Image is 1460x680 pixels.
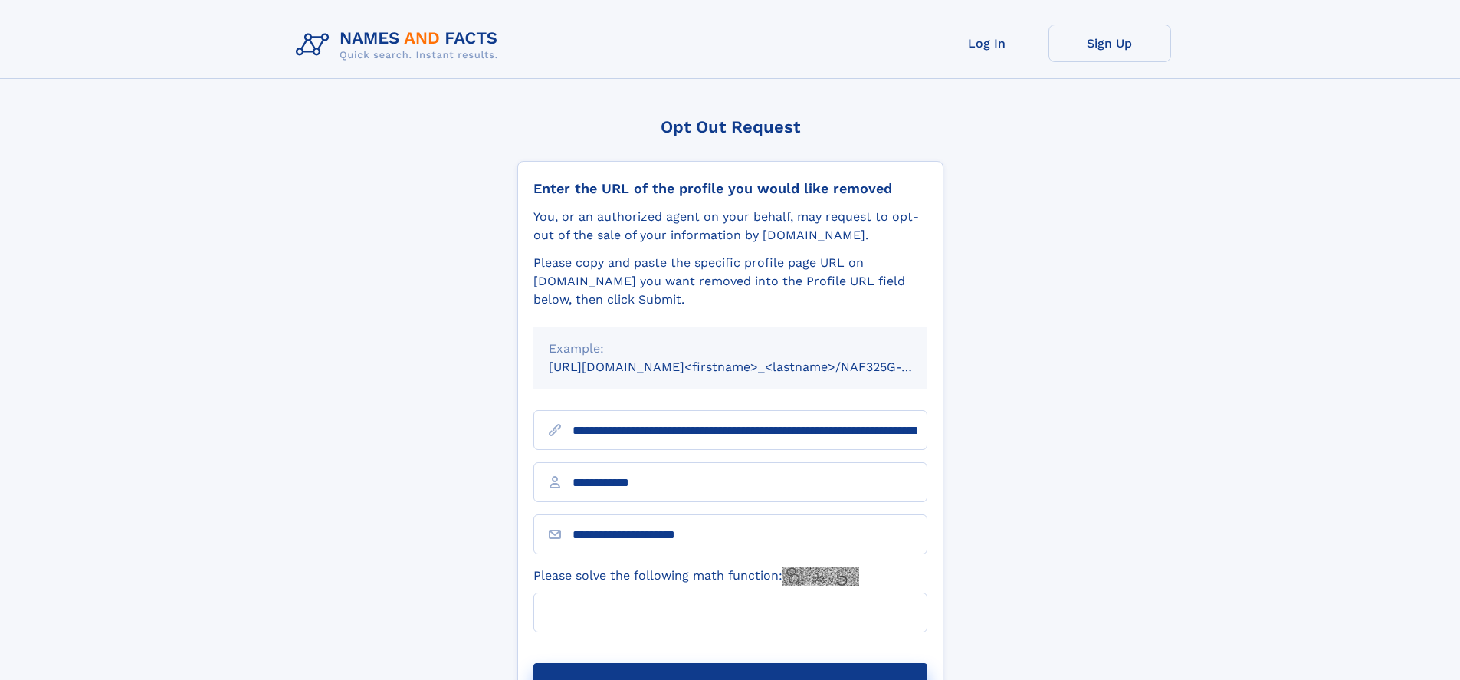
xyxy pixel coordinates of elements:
div: Please copy and paste the specific profile page URL on [DOMAIN_NAME] you want removed into the Pr... [533,254,927,309]
img: Logo Names and Facts [290,25,510,66]
small: [URL][DOMAIN_NAME]<firstname>_<lastname>/NAF325G-xxxxxxxx [549,360,956,374]
div: Enter the URL of the profile you would like removed [533,180,927,197]
div: Example: [549,340,912,358]
label: Please solve the following math function: [533,567,859,586]
div: Opt Out Request [517,117,943,136]
a: Log In [926,25,1048,62]
div: You, or an authorized agent on your behalf, may request to opt-out of the sale of your informatio... [533,208,927,245]
a: Sign Up [1048,25,1171,62]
